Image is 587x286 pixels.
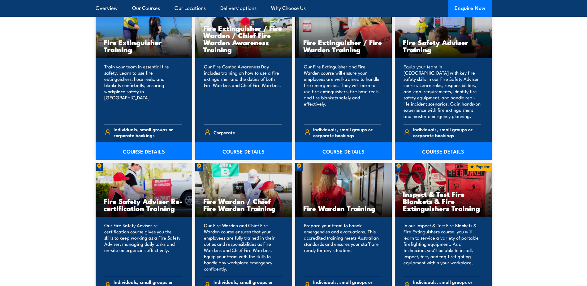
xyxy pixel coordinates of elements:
p: Our Fire Extinguisher and Fire Warden course will ensure your employees are well-trained to handl... [304,63,382,119]
span: Corporate [214,128,235,137]
span: Individuals, small groups or corporate bookings [413,126,481,138]
a: COURSE DETAILS [195,142,292,160]
p: Prepare your team to handle emergencies and evacuations. This accredited training meets Australia... [304,222,382,272]
h3: Fire Warden Training [303,205,384,212]
h3: Fire Extinguisher / Fire Warden Training [303,39,384,53]
h3: Fire Safety Adviser Training [403,39,484,53]
p: Train your team in essential fire safety. Learn to use fire extinguishers, hose reels, and blanke... [104,63,182,119]
p: Our Fire Combo Awareness Day includes training on how to use a fire extinguisher and the duties o... [204,63,282,119]
h3: Fire Extinguisher Training [104,39,184,53]
a: COURSE DETAILS [295,142,392,160]
h3: Fire Warden / Chief Fire Warden Training [203,197,284,212]
a: COURSE DETAILS [96,142,192,160]
h3: Fire Safety Adviser Re-certification Training [104,197,184,212]
h3: Fire Extinguisher / Fire Warden / Chief Fire Warden Awareness Training [203,24,284,53]
h3: Inspect & Test Fire Blankets & Fire Extinguishers Training [403,190,484,212]
p: Our Fire Warden and Chief Fire Warden course ensures that your employees are fully trained in the... [204,222,282,272]
p: In our Inspect & Test Fire Blankets & Fire Extinguishers course, you will learn to service a vari... [404,222,481,272]
span: Individuals, small groups or corporate bookings [114,126,182,138]
p: Our Fire Safety Adviser re-certification course gives you the skills to keep working as a Fire Sa... [104,222,182,272]
span: Individuals, small groups or corporate bookings [313,126,381,138]
a: COURSE DETAILS [395,142,492,160]
p: Equip your team in [GEOGRAPHIC_DATA] with key fire safety skills in our Fire Safety Adviser cours... [404,63,481,119]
